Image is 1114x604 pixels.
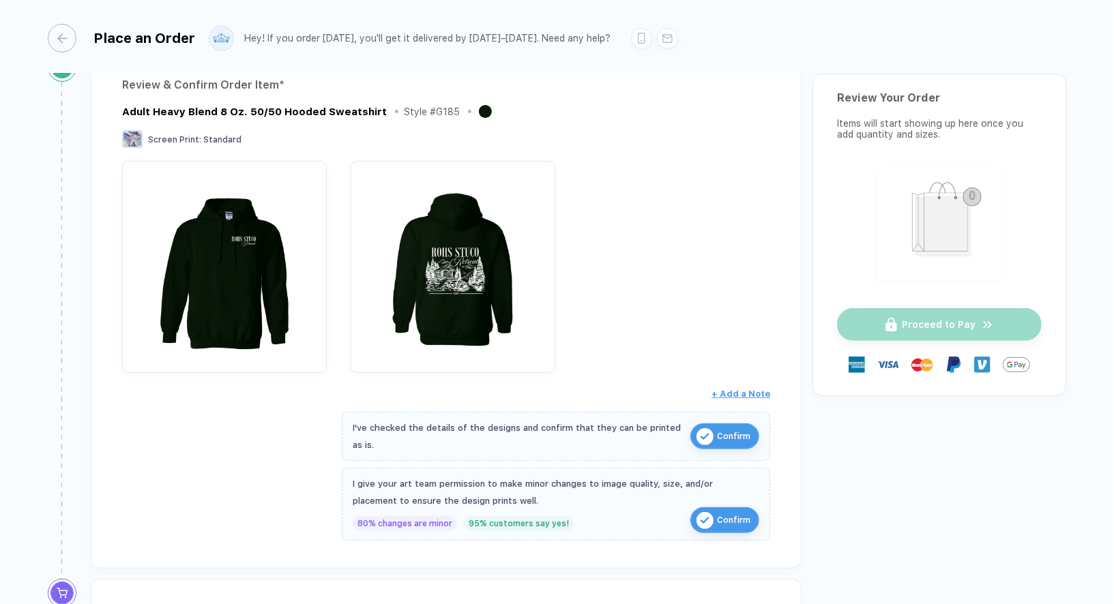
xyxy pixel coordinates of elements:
div: Review Your Order [837,91,1042,104]
div: 95% customers say yes! [464,516,574,531]
img: express [849,357,865,373]
div: 80% changes are minor [353,516,457,531]
img: ab003320-34a5-46b0-b14a-cbd5b02ff0c5_nt_front_1759520221409.jpg [129,168,320,359]
span: Standard [203,135,241,145]
img: ab003320-34a5-46b0-b14a-cbd5b02ff0c5_nt_back_1759520221411.jpg [357,168,548,359]
span: Confirm [717,425,750,447]
div: Adult Heavy Blend 8 Oz. 50/50 Hooded Sweatshirt [122,106,387,118]
img: Screen Print [122,130,143,148]
button: iconConfirm [690,423,759,449]
div: Items will start showing up here once you add quantity and sizes. [837,118,1042,140]
img: visa [877,354,899,376]
img: shopping_bag.png [883,173,996,272]
img: GPay [1003,351,1030,378]
span: Confirm [717,509,750,531]
div: I give your art team permission to make minor changes to image quality, size, and/or placement to... [353,475,759,509]
img: Venmo [974,357,991,373]
img: user profile [209,27,233,50]
button: + Add a Note [712,383,770,405]
img: Paypal [946,357,962,373]
div: Place an Order [93,30,195,46]
img: icon [697,512,714,529]
div: Review & Confirm Order Item [122,74,770,96]
span: + Add a Note [712,389,770,399]
div: Style # G185 [404,106,460,117]
img: master-card [911,354,933,376]
button: iconConfirm [690,507,759,533]
div: I've checked the details of the designs and confirm that they can be printed as is. [353,419,684,453]
span: Screen Print : [148,135,201,145]
div: Hey! If you order [DATE], you'll get it delivered by [DATE]–[DATE]. Need any help? [244,33,611,44]
img: icon [697,428,714,445]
